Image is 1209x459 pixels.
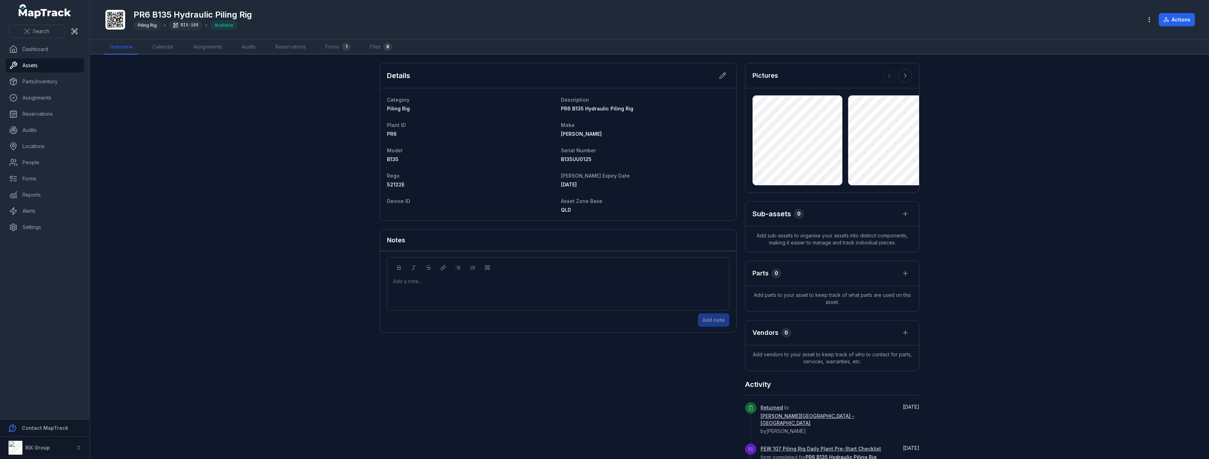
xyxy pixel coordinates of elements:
span: Device ID [387,198,410,204]
a: Reservations [6,107,84,121]
a: Files8 [364,40,397,55]
span: [DATE] [561,181,577,187]
a: Settings [6,220,84,234]
div: 0 [771,268,781,278]
a: Assignments [6,91,84,105]
a: PEW 107 Piling Rig Daily Plant Pre-Start Checklist [761,445,881,452]
span: [DATE] [903,404,919,410]
h3: Parts [752,268,769,278]
div: 0 [781,328,791,338]
a: Forms1 [320,40,356,55]
a: Assets [6,58,84,72]
span: Search [33,28,49,35]
a: Dashboard [6,42,84,56]
span: Add vendors to your asset to keep track of who to contact for parts, services, warranties, etc. [745,345,919,371]
time: 7/9/2025, 9:44:26 AM [903,404,919,410]
a: Locations [6,139,84,153]
span: Category [387,97,409,103]
span: Asset Zone Base [561,198,602,204]
span: Make [561,122,575,128]
a: Reports [6,188,84,202]
span: PR6 [387,131,397,137]
a: Audits [6,123,84,137]
span: Plant ID [387,122,406,128]
strong: RIX Group [25,445,50,451]
a: Audits [236,40,261,55]
a: Parts/Inventory [6,75,84,89]
a: Reservations [270,40,311,55]
a: Calendar [147,40,179,55]
h2: Details [387,71,410,81]
span: B135UU0125 [561,156,591,162]
span: [DATE] [903,445,919,451]
h2: Activity [745,380,771,389]
time: 6/18/2025, 7:16:32 AM [903,445,919,451]
span: Description [561,97,589,103]
a: [PERSON_NAME][GEOGRAPHIC_DATA] - [GEOGRAPHIC_DATA] [761,413,893,427]
span: B135 [387,156,399,162]
a: Overview [104,40,138,55]
a: MapTrack [19,4,71,18]
a: Alerts [6,204,84,218]
div: Available [210,20,238,30]
h3: Vendors [752,328,778,338]
span: Serial Number [561,147,596,153]
button: Search [8,25,65,38]
a: Forms [6,172,84,186]
span: QLD [561,207,571,213]
span: to by [PERSON_NAME] [761,404,893,434]
div: 8 [383,43,392,51]
h3: Notes [387,235,405,245]
span: Piling Rig [387,106,410,111]
span: Add sub-assets to organise your assets into distinct components, making it easier to manage and t... [745,227,919,252]
a: Assignments [188,40,228,55]
button: Actions [1159,13,1195,26]
h3: Pictures [752,71,778,81]
a: Returned [761,404,783,411]
span: Piling Rig [138,23,157,28]
span: [PERSON_NAME] Expiry Date [561,173,630,179]
strong: Contact MapTrack [22,425,68,431]
time: 2/7/2026, 10:00:00 AM [561,181,577,187]
a: People [6,155,84,170]
span: PR6 B135 Hydraulic Piling Rig [561,106,633,111]
div: RIX-109 [169,20,202,30]
span: Add parts to your asset to keep track of what parts are used on this asset. [745,286,919,311]
span: Model [387,147,402,153]
h2: Sub-assets [752,209,791,219]
h1: PR6 B135 Hydraulic Piling Rig [134,9,252,20]
span: 52122E [387,181,405,187]
span: Rego [387,173,400,179]
div: 1 [342,43,350,51]
span: [PERSON_NAME] [561,131,602,137]
div: 0 [794,209,804,219]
